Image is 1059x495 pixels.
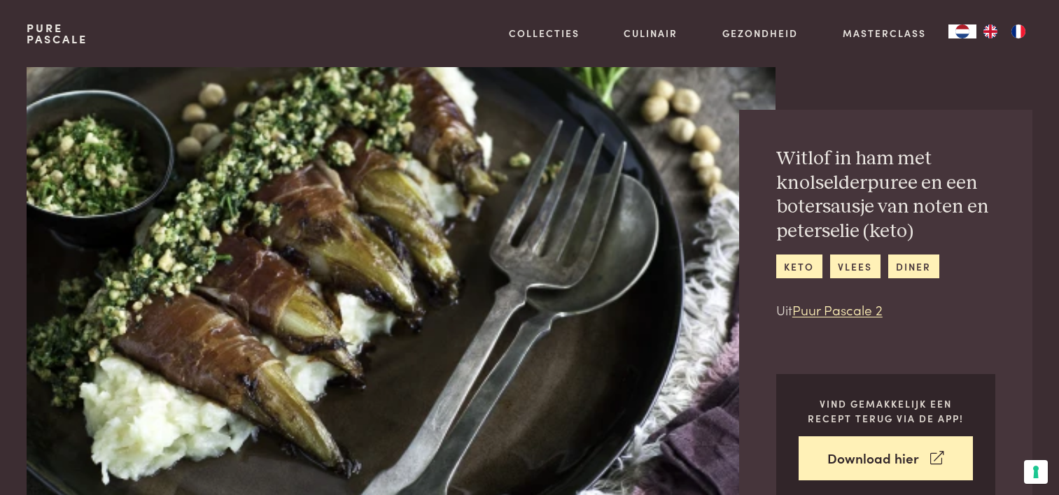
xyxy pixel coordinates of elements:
[948,24,976,38] a: NL
[888,254,939,278] a: diner
[799,396,973,425] p: Vind gemakkelijk een recept terug via de app!
[776,147,995,243] h2: Witlof in ham met knolselderpuree en een botersausje van noten en peterselie (keto)
[624,26,678,41] a: Culinair
[509,26,580,41] a: Collecties
[27,22,87,45] a: PurePascale
[792,300,883,319] a: Puur Pascale 2
[1024,460,1048,484] button: Uw voorkeuren voor toestemming voor trackingtechnologieën
[776,300,995,320] p: Uit
[830,254,881,278] a: vlees
[722,26,798,41] a: Gezondheid
[948,24,976,38] div: Language
[976,24,1004,38] a: EN
[1004,24,1032,38] a: FR
[799,436,973,480] a: Download hier
[776,254,822,278] a: keto
[843,26,926,41] a: Masterclass
[976,24,1032,38] ul: Language list
[948,24,1032,38] aside: Language selected: Nederlands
